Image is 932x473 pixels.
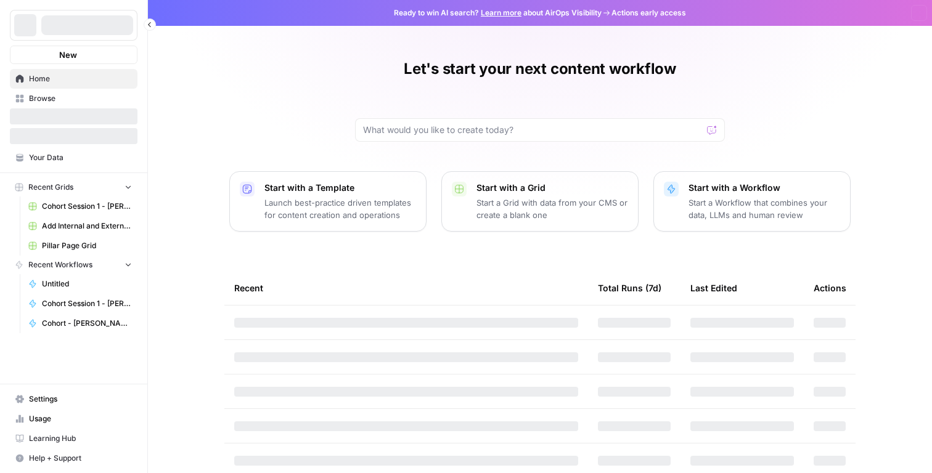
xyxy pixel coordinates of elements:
[234,271,578,305] div: Recent
[23,216,137,236] a: Add Internal and External Links
[42,240,132,251] span: Pillar Page Grid
[29,394,132,405] span: Settings
[10,178,137,196] button: Recent Grids
[23,236,137,256] a: Pillar Page Grid
[264,196,416,221] p: Launch best-practice driven templates for content creation and operations
[10,256,137,274] button: Recent Workflows
[10,69,137,89] a: Home
[42,278,132,289] span: Untitled
[28,259,92,270] span: Recent Workflows
[689,182,840,194] p: Start with a Workflow
[476,196,628,221] p: Start a Grid with data from your CMS or create a blank one
[611,7,686,18] span: Actions early access
[59,49,77,61] span: New
[476,182,628,194] p: Start with a Grid
[42,318,132,329] span: Cohort - [PERSON_NAME] - Blog hero image generation
[29,93,132,104] span: Browse
[42,201,132,212] span: Cohort Session 1 - [PERSON_NAME] workflow 1 Grid
[23,196,137,216] a: Cohort Session 1 - [PERSON_NAME] workflow 1 Grid
[690,271,737,305] div: Last Edited
[10,429,137,448] a: Learning Hub
[363,124,702,136] input: What would you like to create today?
[264,182,416,194] p: Start with a Template
[689,196,840,221] p: Start a Workflow that combines your data, LLMs and human review
[229,171,427,232] button: Start with a TemplateLaunch best-practice driven templates for content creation and operations
[653,171,851,232] button: Start with a WorkflowStart a Workflow that combines your data, LLMs and human review
[441,171,639,232] button: Start with a GridStart a Grid with data from your CMS or create a blank one
[42,298,132,309] span: Cohort Session 1 - [PERSON_NAME] workflow 1
[10,389,137,409] a: Settings
[481,8,521,17] a: Learn more
[10,409,137,429] a: Usage
[394,7,602,18] span: Ready to win AI search? about AirOps Visibility
[814,271,846,305] div: Actions
[10,89,137,108] a: Browse
[29,413,132,424] span: Usage
[10,148,137,168] a: Your Data
[10,448,137,468] button: Help + Support
[29,73,132,84] span: Home
[29,453,132,464] span: Help + Support
[10,46,137,64] button: New
[23,294,137,313] a: Cohort Session 1 - [PERSON_NAME] workflow 1
[598,271,661,305] div: Total Runs (7d)
[28,182,73,193] span: Recent Grids
[23,313,137,333] a: Cohort - [PERSON_NAME] - Blog hero image generation
[23,274,137,294] a: Untitled
[404,59,676,79] h1: Let's start your next content workflow
[42,220,132,232] span: Add Internal and External Links
[29,433,132,444] span: Learning Hub
[29,152,132,163] span: Your Data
